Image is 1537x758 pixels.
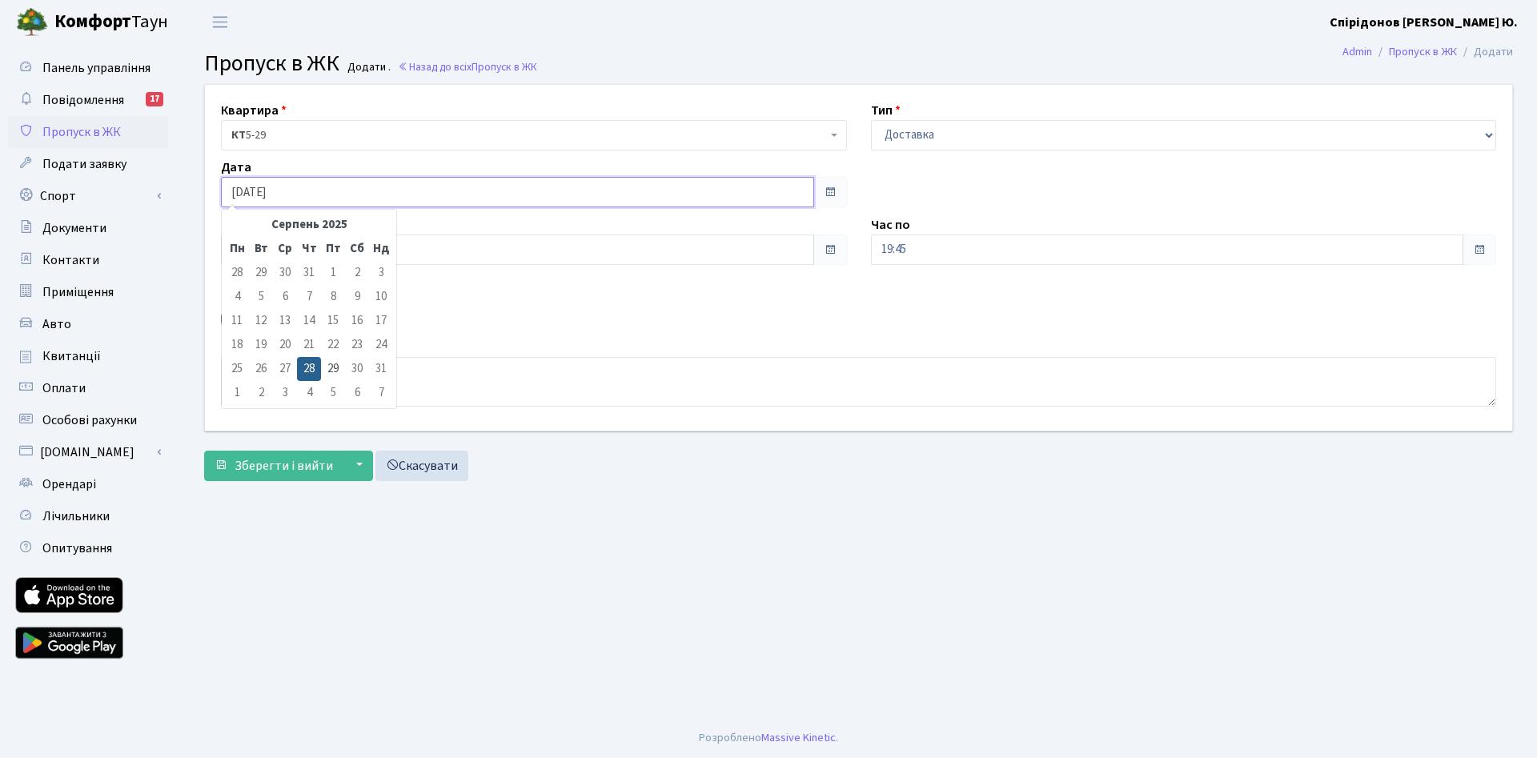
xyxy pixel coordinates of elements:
td: 4 [225,285,249,309]
td: 29 [249,261,273,285]
span: <b>КТ</b>&nbsp;&nbsp;&nbsp;&nbsp;5-29 [221,120,847,150]
td: 14 [297,309,321,333]
a: Особові рахунки [8,404,168,436]
span: <b>КТ</b>&nbsp;&nbsp;&nbsp;&nbsp;5-29 [231,127,827,143]
td: 17 [369,309,393,333]
td: 20 [273,333,297,357]
span: Лічильники [42,507,110,525]
span: Особові рахунки [42,411,137,429]
a: Орендарі [8,468,168,500]
td: 10 [369,285,393,309]
nav: breadcrumb [1318,35,1537,69]
a: Лічильники [8,500,168,532]
a: Квитанції [8,340,168,372]
a: [DOMAIN_NAME] [8,436,168,468]
span: Опитування [42,539,112,557]
label: Дата [221,158,251,177]
td: 5 [321,381,345,405]
td: 26 [249,357,273,381]
button: Переключити навігацію [200,9,240,35]
td: 12 [249,309,273,333]
span: Квитанції [42,347,101,365]
a: Спірідонов [PERSON_NAME] Ю. [1330,13,1518,32]
span: Документи [42,219,106,237]
a: Авто [8,308,168,340]
a: Спорт [8,180,168,212]
td: 23 [345,333,369,357]
label: Тип [871,101,901,120]
a: Оплати [8,372,168,404]
a: Документи [8,212,168,244]
th: Пн [225,237,249,261]
td: 7 [297,285,321,309]
label: Час по [871,215,910,235]
div: Розроблено . [699,729,838,747]
b: Спірідонов [PERSON_NAME] Ю. [1330,14,1518,31]
td: 9 [345,285,369,309]
td: 30 [345,357,369,381]
a: Massive Kinetic [761,729,836,746]
td: 1 [225,381,249,405]
td: 2 [249,381,273,405]
td: 3 [369,261,393,285]
td: 25 [225,357,249,381]
span: Зберегти і вийти [235,457,333,475]
a: Подати заявку [8,148,168,180]
a: Панель управління [8,52,168,84]
td: 18 [225,333,249,357]
a: Назад до всіхПропуск в ЖК [398,59,537,74]
span: Орендарі [42,475,96,493]
td: 6 [273,285,297,309]
td: 6 [345,381,369,405]
th: Чт [297,237,321,261]
b: КТ [231,127,246,143]
span: Пропуск в ЖК [472,59,537,74]
td: 21 [297,333,321,357]
th: Ср [273,237,297,261]
span: Панель управління [42,59,150,77]
div: 17 [146,92,163,106]
td: 28 [225,261,249,285]
a: Пропуск в ЖК [8,116,168,148]
a: Admin [1342,43,1372,60]
td: 13 [273,309,297,333]
td: 4 [297,381,321,405]
a: Скасувати [375,451,468,481]
td: 31 [369,357,393,381]
td: 16 [345,309,369,333]
span: Приміщення [42,283,114,301]
td: 22 [321,333,345,357]
td: 11 [225,309,249,333]
span: Пропуск в ЖК [204,47,339,79]
td: 7 [369,381,393,405]
b: Комфорт [54,9,131,34]
img: logo.png [16,6,48,38]
td: 8 [321,285,345,309]
a: Опитування [8,532,168,564]
a: Контакти [8,244,168,276]
td: 24 [369,333,393,357]
td: 15 [321,309,345,333]
td: 5 [249,285,273,309]
td: 2 [345,261,369,285]
label: Квартира [221,101,287,120]
span: Контакти [42,251,99,269]
span: Повідомлення [42,91,124,109]
th: Серпень 2025 [249,213,369,237]
span: Оплати [42,379,86,397]
a: Пропуск в ЖК [1389,43,1457,60]
th: Нд [369,237,393,261]
td: 1 [321,261,345,285]
span: Пропуск в ЖК [42,123,121,141]
a: Приміщення [8,276,168,308]
th: Вт [249,237,273,261]
a: Повідомлення17 [8,84,168,116]
td: 28 [297,357,321,381]
li: Додати [1457,43,1513,61]
td: 27 [273,357,297,381]
td: 3 [273,381,297,405]
td: 30 [273,261,297,285]
span: Таун [54,9,168,36]
span: Подати заявку [42,155,126,173]
span: Авто [42,315,71,333]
